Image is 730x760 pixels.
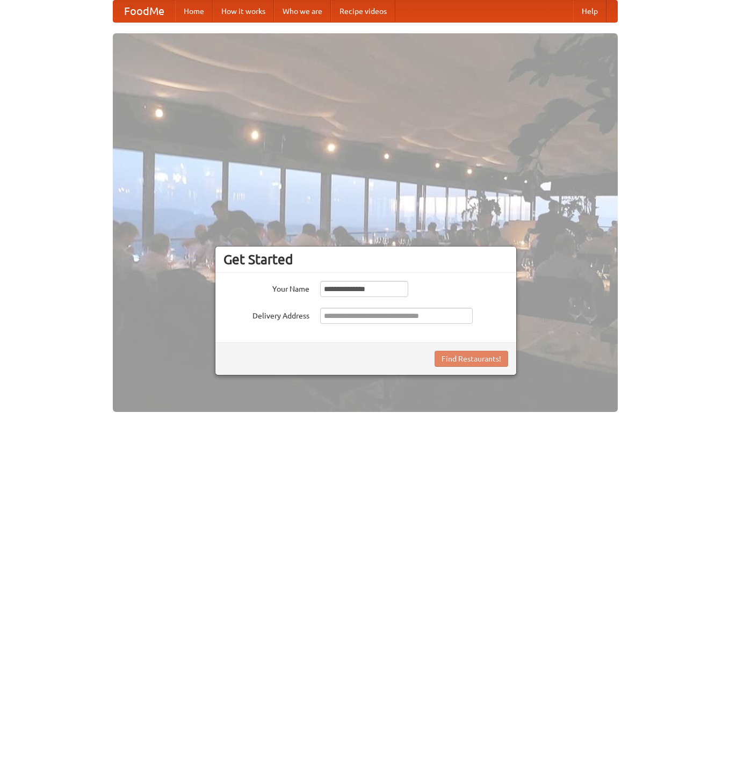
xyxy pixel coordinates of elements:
[331,1,395,22] a: Recipe videos
[573,1,606,22] a: Help
[175,1,213,22] a: Home
[223,281,309,294] label: Your Name
[274,1,331,22] a: Who we are
[213,1,274,22] a: How it works
[223,251,508,267] h3: Get Started
[223,308,309,321] label: Delivery Address
[435,351,508,367] button: Find Restaurants!
[113,1,175,22] a: FoodMe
